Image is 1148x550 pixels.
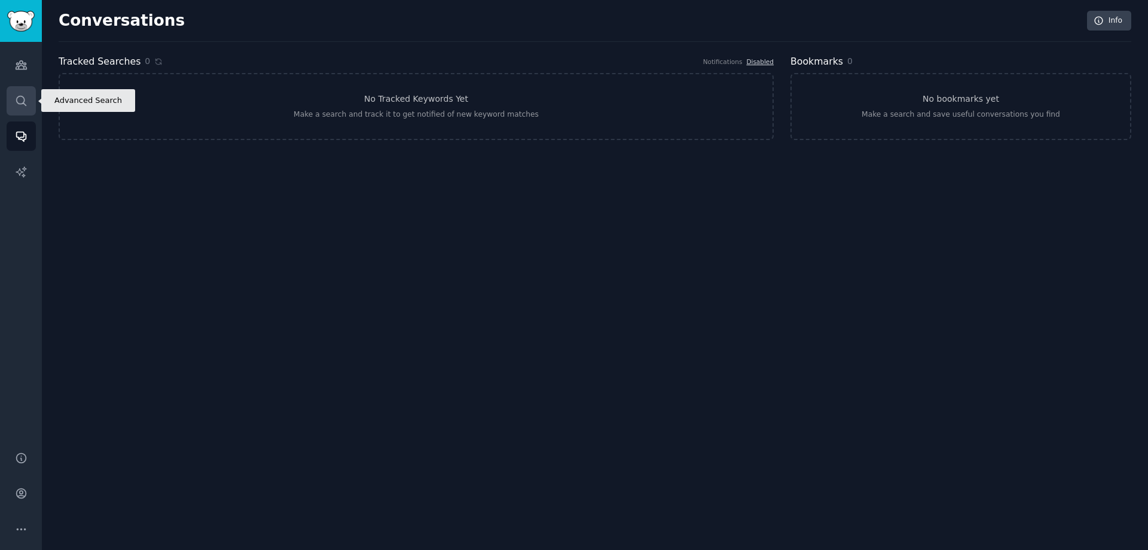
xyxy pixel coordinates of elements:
[294,110,539,120] div: Make a search and track it to get notified of new keyword matches
[364,93,468,105] h3: No Tracked Keywords Yet
[862,110,1060,120] div: Make a search and save useful conversations you find
[923,93,999,105] h3: No bookmarks yet
[790,54,843,69] h2: Bookmarks
[847,56,853,66] span: 0
[746,58,774,65] a: Disabled
[145,55,150,68] span: 0
[7,11,35,32] img: GummySearch logo
[59,73,774,140] a: No Tracked Keywords YetMake a search and track it to get notified of new keyword matches
[790,73,1131,140] a: No bookmarks yetMake a search and save useful conversations you find
[703,57,743,66] div: Notifications
[59,11,185,31] h2: Conversations
[1087,11,1131,31] a: Info
[59,54,141,69] h2: Tracked Searches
